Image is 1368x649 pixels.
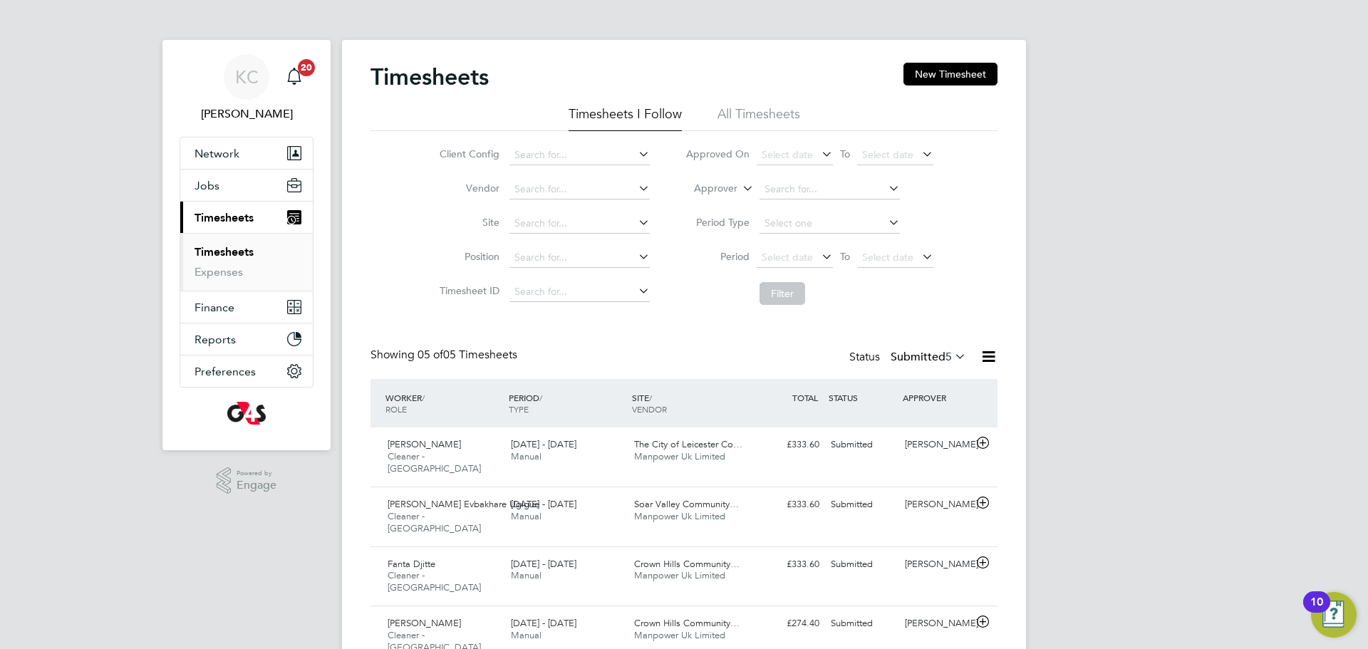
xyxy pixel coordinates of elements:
span: To [836,145,854,163]
div: SITE [628,385,752,422]
div: Showing [370,348,520,363]
span: 05 Timesheets [418,348,517,362]
span: Manpower Uk Limited [634,450,725,462]
li: Timesheets I Follow [569,105,682,131]
span: Crown Hills Community… [634,617,740,629]
span: Select date [862,251,913,264]
span: Engage [237,479,276,492]
button: Finance [180,291,313,323]
span: [PERSON_NAME] [388,438,461,450]
span: Manual [511,450,541,462]
input: Search for... [760,180,900,199]
label: Approver [673,182,737,196]
div: Submitted [825,612,899,635]
span: Soar Valley Community… [634,498,739,510]
span: [PERSON_NAME] [388,617,461,629]
label: Position [435,250,499,263]
span: 05 of [418,348,443,362]
li: All Timesheets [717,105,800,131]
span: Manual [511,510,541,522]
a: Powered byEngage [217,467,277,494]
button: Network [180,137,313,169]
label: Submitted [891,350,966,364]
a: KC[PERSON_NAME] [180,54,313,123]
label: Client Config [435,147,499,160]
label: Vendor [435,182,499,194]
span: Cleaner - [GEOGRAPHIC_DATA] [388,510,481,534]
span: Fanta Djitte [388,558,435,570]
button: Open Resource Center, 10 new notifications [1311,592,1357,638]
span: Select date [762,251,813,264]
button: Preferences [180,355,313,387]
span: The City of Leicester Co… [634,438,742,450]
div: [PERSON_NAME] [899,433,973,457]
div: [PERSON_NAME] [899,553,973,576]
label: Approved On [685,147,750,160]
button: Reports [180,323,313,355]
span: Kirsty Collins [180,105,313,123]
div: STATUS [825,385,899,410]
div: 10 [1310,602,1323,621]
span: KC [235,68,259,86]
a: Expenses [195,265,243,279]
span: [PERSON_NAME] Evbakhare Ugigue [388,498,539,510]
span: Finance [195,301,234,314]
span: Preferences [195,365,256,378]
span: TOTAL [792,392,818,403]
span: Manpower Uk Limited [634,569,725,581]
img: g4s-logo-retina.png [227,402,266,425]
a: Go to home page [180,402,313,425]
span: Powered by [237,467,276,479]
label: Timesheet ID [435,284,499,297]
label: Period [685,250,750,263]
span: / [539,392,542,403]
a: Timesheets [195,245,254,259]
span: [DATE] - [DATE] [511,498,576,510]
input: Search for... [509,180,650,199]
span: Cleaner - [GEOGRAPHIC_DATA] [388,569,481,593]
span: VENDOR [632,403,667,415]
span: Select date [762,148,813,161]
div: Timesheets [180,233,313,291]
input: Select one [760,214,900,234]
div: £333.60 [751,433,825,457]
span: Manual [511,629,541,641]
span: ROLE [385,403,407,415]
button: Filter [760,282,805,305]
div: APPROVER [899,385,973,410]
span: Jobs [195,179,219,192]
a: 20 [280,54,309,100]
div: Submitted [825,493,899,516]
span: Network [195,147,239,160]
div: WORKER [382,385,505,422]
button: Jobs [180,170,313,201]
div: £333.60 [751,553,825,576]
input: Search for... [509,248,650,268]
span: Manpower Uk Limited [634,629,725,641]
span: Reports [195,333,236,346]
span: Crown Hills Community… [634,558,740,570]
div: £333.60 [751,493,825,516]
input: Search for... [509,145,650,165]
span: Manpower Uk Limited [634,510,725,522]
span: 20 [298,59,315,76]
div: Status [849,348,969,368]
h2: Timesheets [370,63,489,91]
span: [DATE] - [DATE] [511,617,576,629]
span: Manual [511,569,541,581]
span: Timesheets [195,211,254,224]
span: [DATE] - [DATE] [511,558,576,570]
input: Search for... [509,282,650,302]
span: / [649,392,652,403]
div: PERIOD [505,385,628,422]
div: Submitted [825,553,899,576]
span: / [422,392,425,403]
span: [DATE] - [DATE] [511,438,576,450]
span: To [836,247,854,266]
div: Submitted [825,433,899,457]
span: Select date [862,148,913,161]
label: Period Type [685,216,750,229]
div: [PERSON_NAME] [899,612,973,635]
span: 5 [945,350,952,364]
nav: Main navigation [162,40,331,450]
